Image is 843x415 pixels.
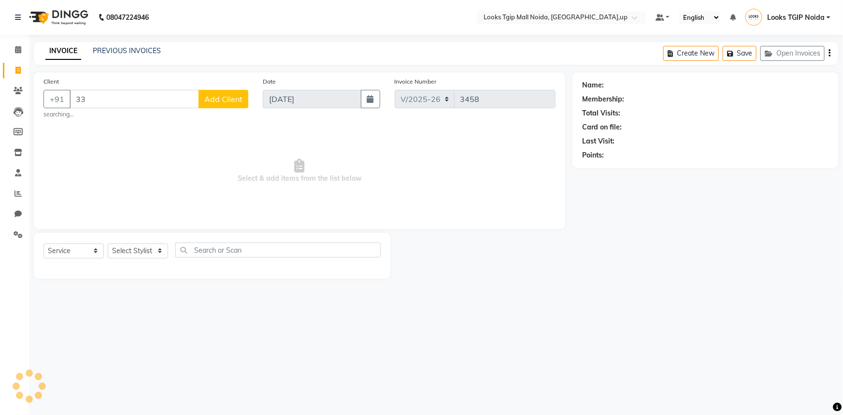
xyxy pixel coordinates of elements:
[760,46,825,61] button: Open Invoices
[582,122,622,132] div: Card on file:
[25,4,91,31] img: logo
[106,4,149,31] b: 08047224946
[175,243,381,258] input: Search or Scan
[43,77,59,86] label: Client
[43,110,248,119] small: searching...
[395,77,437,86] label: Invoice Number
[70,90,199,108] input: Search by Name/Mobile/Email/Code
[263,77,276,86] label: Date
[204,94,243,104] span: Add Client
[199,90,248,108] button: Add Client
[43,123,556,219] span: Select & add items from the list below
[723,46,757,61] button: Save
[582,136,614,146] div: Last Visit:
[663,46,719,61] button: Create New
[582,80,604,90] div: Name:
[93,46,161,55] a: PREVIOUS INVOICES
[45,43,81,60] a: INVOICE
[582,150,604,160] div: Points:
[582,108,620,118] div: Total Visits:
[745,9,762,26] img: Looks TGIP Noida
[582,94,624,104] div: Membership:
[43,90,71,108] button: +91
[767,13,825,23] span: Looks TGIP Noida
